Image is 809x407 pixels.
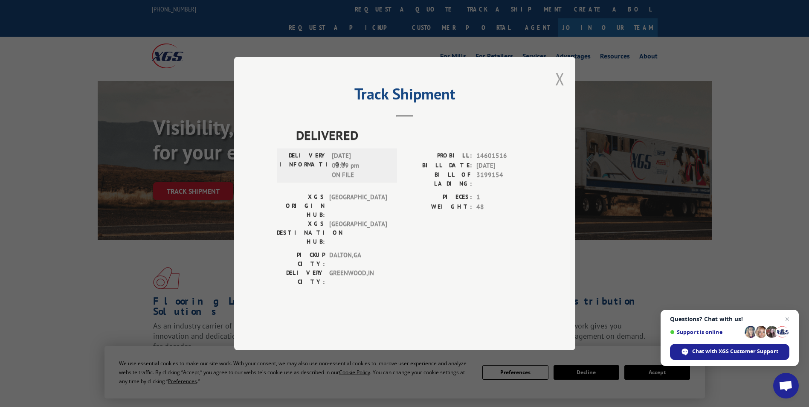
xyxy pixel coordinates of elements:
label: BILL OF LADING: [405,170,472,188]
span: GREENWOOD , IN [329,268,387,286]
span: 3199154 [476,170,533,188]
label: BILL DATE: [405,161,472,171]
span: Close chat [782,314,792,324]
span: Support is online [670,329,742,335]
label: PROBILL: [405,151,472,161]
label: PIECES: [405,192,472,202]
span: DALTON , GA [329,250,387,268]
span: 1 [476,192,533,202]
h2: Track Shipment [277,88,533,104]
div: Open chat [773,373,799,398]
label: DELIVERY INFORMATION: [279,151,328,180]
span: Chat with XGS Customer Support [692,348,778,355]
label: DELIVERY CITY: [277,268,325,286]
label: PICKUP CITY: [277,250,325,268]
div: Chat with XGS Customer Support [670,344,789,360]
button: Close modal [555,67,565,90]
span: 14601516 [476,151,533,161]
span: Questions? Chat with us! [670,316,789,323]
span: 48 [476,202,533,212]
span: [GEOGRAPHIC_DATA] [329,192,387,219]
span: [DATE] 03:09 pm ON FILE [332,151,389,180]
span: [DATE] [476,161,533,171]
label: XGS DESTINATION HUB: [277,219,325,246]
label: XGS ORIGIN HUB: [277,192,325,219]
span: DELIVERED [296,125,533,145]
label: WEIGHT: [405,202,472,212]
span: [GEOGRAPHIC_DATA] [329,219,387,246]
